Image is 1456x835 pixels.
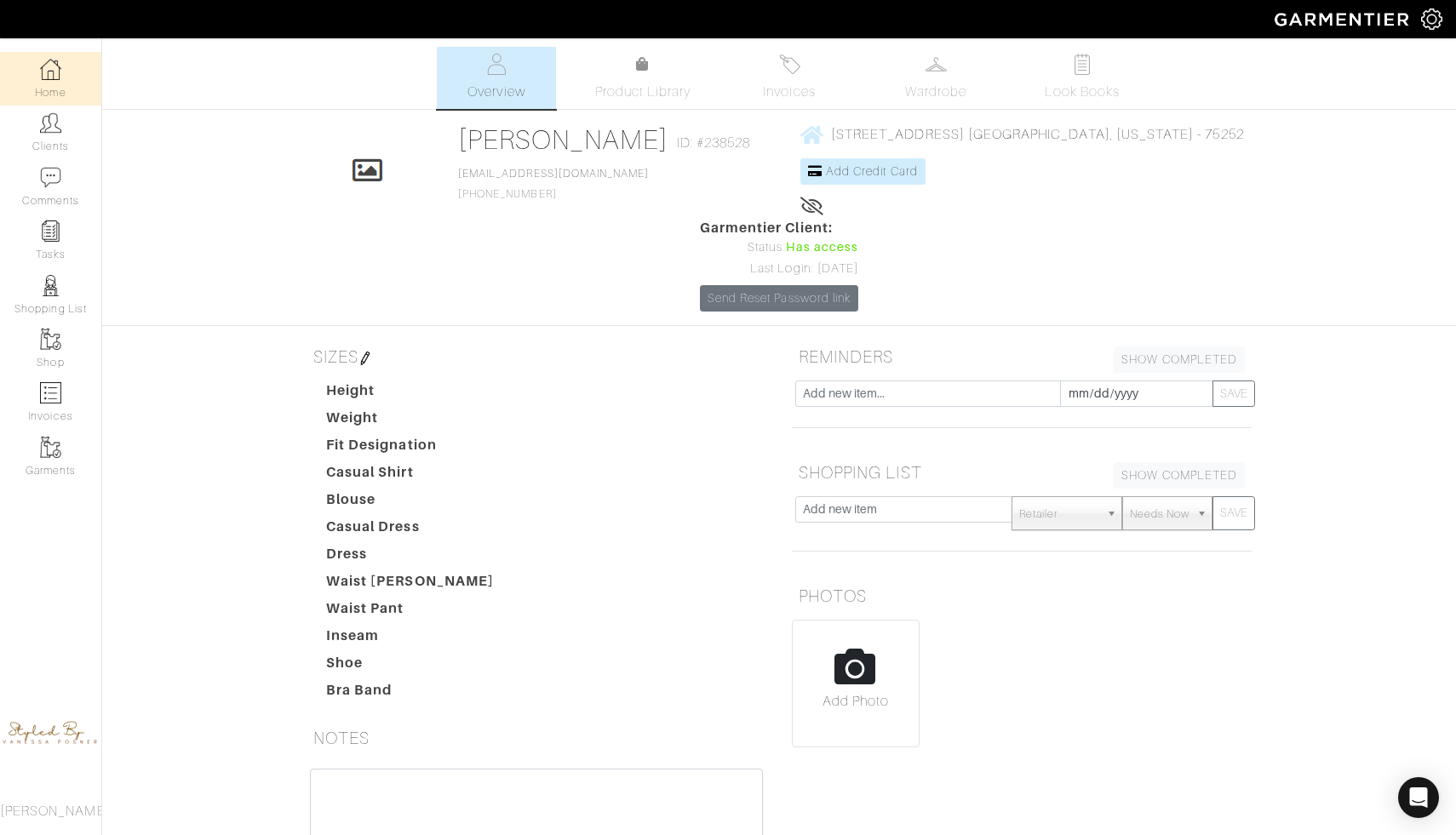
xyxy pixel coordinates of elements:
img: garments-icon-b7da505a4dc4fd61783c78ac3ca0ef83fa9d6f193b1c9dc38574b1d14d53ca28.png [40,329,61,350]
dt: Waist [PERSON_NAME] [313,571,507,598]
a: Product Library [583,54,702,102]
img: clients-icon-6bae9207a08558b7cb47a8932f037763ab4055f8c8b6bfacd5dc20c3e0201464.png [40,112,61,134]
dt: Height [313,380,507,408]
button: SAVE [1212,496,1255,530]
h5: SHOPPING LIST [792,455,1252,489]
a: SHOW COMPLETED [1114,462,1245,489]
img: dashboard-icon-dbcd8f5a0b271acd01030246c82b418ddd0df26cd7fceb0bd07c9910d44c42f6.png [40,59,61,80]
dt: Fit Designation [313,435,507,462]
span: Invoices [763,82,815,102]
span: Wardrobe [905,82,966,102]
span: Product Library [595,82,691,102]
h5: NOTES [307,721,766,755]
img: basicinfo-40fd8af6dae0f16599ec9e87c0ef1c0a1fdea2edbe929e3d69a839185d80c458.svg [486,54,507,75]
img: comment-icon-a0a6a9ef722e966f86d9cbdc48e553b5cf19dbc54f86b18d962a5391bc8f6eb6.png [40,167,61,188]
dt: Bra Band [313,680,507,707]
a: Wardrobe [876,47,995,109]
img: orders-27d20c2124de7fd6de4e0e44c1d41de31381a507db9b33961299e4e07d508b8c.svg [779,54,800,75]
dt: Casual Shirt [313,462,507,489]
img: gear-icon-white-bd11855cb880d31180b6d7d6211b90ccbf57a29d726f0c71d8c61bd08dd39cc2.png [1421,9,1442,30]
dt: Blouse [313,489,507,517]
button: SAVE [1212,380,1255,407]
a: Send Reset Password link [700,285,858,312]
img: reminder-icon-8004d30b9f0a5d33ae49ab947aed9ed385cf756f9e5892f1edd6e32f2345188e.png [40,220,61,242]
a: SHOW COMPLETED [1114,346,1245,373]
dt: Weight [313,408,507,435]
span: Look Books [1045,82,1121,102]
div: Open Intercom Messenger [1398,777,1439,818]
span: Retailer [1019,497,1099,531]
h5: SIZES [307,340,766,374]
h5: REMINDERS [792,340,1252,374]
img: wardrobe-487a4870c1b7c33e795ec22d11cfc2ed9d08956e64fb3008fe2437562e282088.svg [926,54,947,75]
dt: Shoe [313,653,507,680]
a: [PERSON_NAME] [458,124,668,155]
a: Overview [437,47,556,109]
a: Look Books [1023,47,1142,109]
input: Add new item [795,496,1012,523]
span: ID: #238528 [677,133,751,153]
a: [STREET_ADDRESS] [GEOGRAPHIC_DATA], [US_STATE] - 75252 [800,123,1244,145]
span: [STREET_ADDRESS] [GEOGRAPHIC_DATA], [US_STATE] - 75252 [831,127,1244,142]
dt: Inseam [313,626,507,653]
dt: Dress [313,544,507,571]
input: Add new item... [795,380,1061,407]
img: stylists-icon-eb353228a002819b7ec25b43dbf5f0378dd9e0616d9560372ff212230b889e62.png [40,275,61,296]
img: todo-9ac3debb85659649dc8f770b8b6100bb5dab4b48dedcbae339e5042a72dfd3cc.svg [1072,54,1093,75]
a: [EMAIL_ADDRESS][DOMAIN_NAME] [458,168,649,180]
dt: Casual Dress [313,517,507,544]
a: Invoices [730,47,849,109]
span: Has access [786,238,859,257]
span: [PHONE_NUMBER] [458,168,649,200]
div: Last Login: [DATE] [700,260,858,278]
dt: Waist Pant [313,598,507,626]
img: garments-icon-b7da505a4dc4fd61783c78ac3ca0ef83fa9d6f193b1c9dc38574b1d14d53ca28.png [40,437,61,458]
div: Status: [700,238,858,257]
span: Add Credit Card [826,164,918,178]
h5: PHOTOS [792,579,1252,613]
a: Add Credit Card [800,158,926,185]
span: Overview [467,82,525,102]
img: garmentier-logo-header-white-b43fb05a5012e4ada735d5af1a66efaba907eab6374d6393d1fbf88cb4ef424d.png [1266,4,1421,34]
img: pen-cf24a1663064a2ec1b9c1bd2387e9de7a2fa800b781884d57f21acf72779bad2.png [358,352,372,365]
span: Needs Now [1130,497,1189,531]
span: Garmentier Client: [700,218,858,238]
img: orders-icon-0abe47150d42831381b5fb84f609e132dff9fe21cb692f30cb5eec754e2cba89.png [40,382,61,403]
